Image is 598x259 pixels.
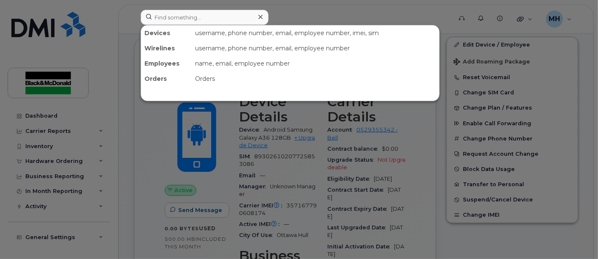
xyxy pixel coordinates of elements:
[192,71,439,86] div: Orders
[192,25,439,41] div: username, phone number, email, employee number, imei, sim
[141,71,192,86] div: Orders
[141,10,269,25] input: Find something...
[192,56,439,71] div: name, email, employee number
[141,25,192,41] div: Devices
[141,41,192,56] div: Wirelines
[141,56,192,71] div: Employees
[192,41,439,56] div: username, phone number, email, employee number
